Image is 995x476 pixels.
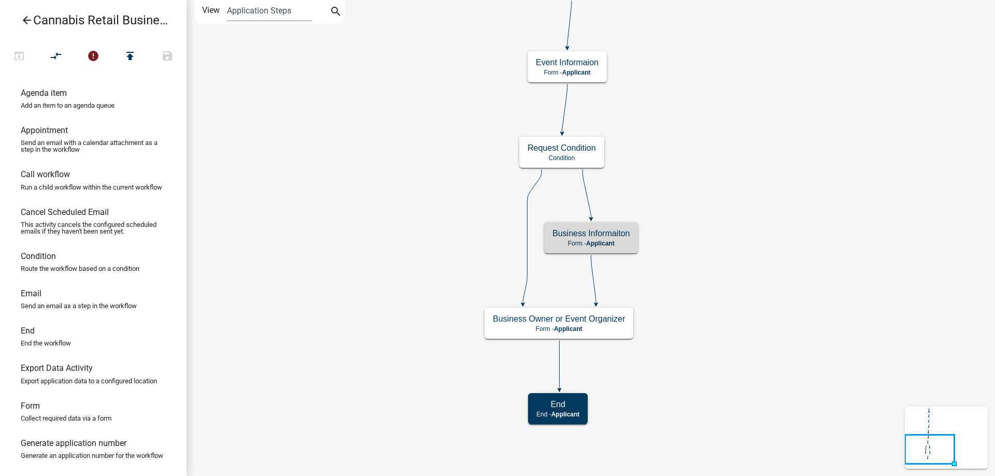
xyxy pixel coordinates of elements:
[554,325,582,333] span: Applicant
[21,452,163,459] p: Generate an application number for the workflow
[586,240,615,247] span: Applicant
[21,340,71,347] p: End the workflow
[21,326,35,336] h6: End
[493,314,625,324] h5: Business Owner or Event Organizer
[536,57,599,67] h5: Event Informaion
[21,415,111,422] p: Collect required data via a form
[21,401,40,411] h6: Form
[21,221,166,235] p: This activity cancels the configured scheduled emails if they haven't been sent yet.
[21,88,67,98] h6: Agenda item
[75,46,112,68] button: 1 problems in this workflow
[551,411,580,418] span: Applicant
[536,399,579,409] h5: End
[21,265,139,272] p: Route the workflow based on a condition
[21,363,93,373] h6: Export Data Activity
[21,102,115,109] p: Add an item to an agenda queue
[536,411,579,418] p: End -
[50,50,63,64] i: compare_arrows
[21,289,41,298] h6: Email
[21,302,137,309] p: Send an email as a step in the workflow
[87,50,99,64] i: error
[21,378,157,384] p: Export application data to a configured location
[13,50,25,64] i: open_in_browser
[330,5,342,20] i: search
[21,14,33,28] i: arrow_back
[21,438,126,448] h6: Generate application number
[536,69,599,76] p: Form -
[124,50,136,64] i: publish
[493,325,625,333] p: Form -
[1,46,38,68] button: Test Workflow
[528,154,596,162] p: Condition
[111,46,149,68] button: Publish
[21,139,166,153] p: Send an email with a calendar attachment as a step in the workflow
[21,184,162,191] p: Run a child workflow within the current workflow
[552,240,630,247] p: Form -
[21,207,109,217] h6: Cancel Scheduled Email
[552,228,630,238] h5: Business Informaiton
[37,46,75,68] button: Auto Layout
[149,46,186,68] button: Save
[562,69,591,76] span: Applicant
[8,8,170,32] a: Cannabis Retail Businesses and Temporary Cannabis Events
[328,4,344,21] button: search
[528,143,596,153] h5: Request Condition
[21,169,70,179] h6: Call workflow
[21,125,68,135] h6: Appointment
[161,50,174,64] i: save
[1,46,186,70] div: Workflow actions
[21,251,56,261] h6: Condition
